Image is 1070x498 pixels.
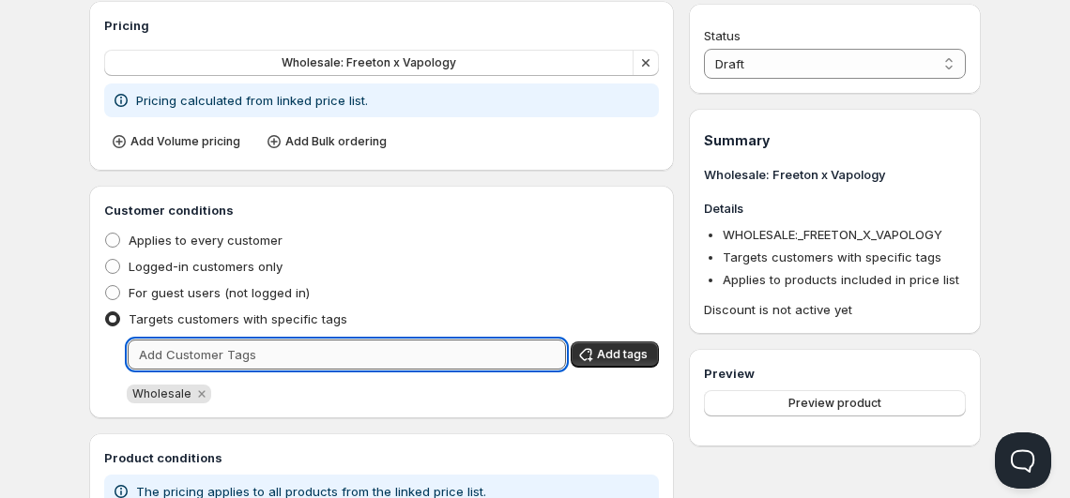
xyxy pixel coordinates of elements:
button: Add Volume pricing [104,128,252,155]
h1: Summary [704,131,966,150]
span: Wholesale: Freeton x Vapology [282,55,456,70]
h3: Customer conditions [104,201,659,219]
span: Discount is not active yet [704,300,966,319]
iframe: Help Scout Beacon - Open [995,432,1051,489]
span: Preview product [788,396,881,411]
span: Status [704,28,741,43]
span: Logged-in customers only [129,259,283,274]
h3: Product conditions [104,448,659,467]
span: WHOLESALE:_FREETON_X_VAPOLOGY [723,227,942,242]
button: Add tags [571,341,659,368]
span: For guest users (not logged in) [129,285,310,300]
h3: Wholesale: Freeton x Vapology [704,165,966,184]
span: Add tags [597,347,648,362]
input: Add Customer Tags [128,340,566,370]
h3: Pricing [104,16,659,35]
span: Applies to every customer [129,233,283,248]
h3: Details [704,199,966,218]
span: Wholesale [132,386,191,400]
span: Targets customers with specific tags [129,311,347,326]
p: Pricing calculated from linked price list. [136,91,368,110]
span: Applies to products included in price list [723,272,959,287]
span: Targets customers with specific tags [723,249,941,264]
span: Add Bulk ordering [285,134,387,149]
span: Add Volume pricing [130,134,240,149]
button: Preview product [704,390,966,416]
button: Add Bulk ordering [259,128,398,155]
h3: Preview [704,364,966,383]
button: Remove Wholesale [193,385,210,402]
button: Wholesale: Freeton x Vapology [104,50,634,76]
